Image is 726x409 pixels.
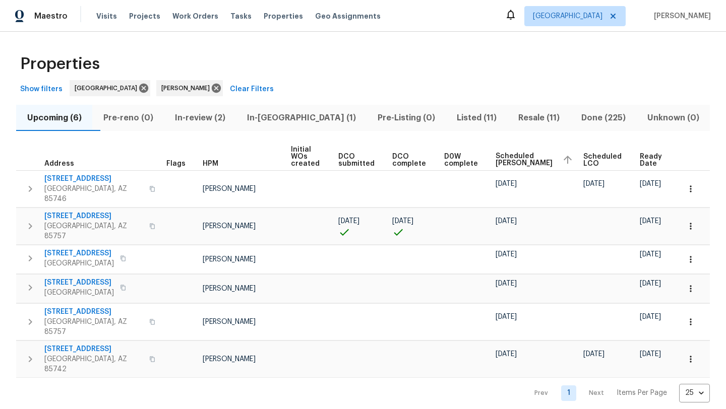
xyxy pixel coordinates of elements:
span: [GEOGRAPHIC_DATA], AZ 85742 [44,354,143,374]
span: [DATE] [496,180,517,187]
span: [DATE] [392,218,413,225]
span: [DATE] [496,351,517,358]
a: Goto page 1 [561,385,576,401]
span: [DATE] [583,351,604,358]
span: In-review (2) [170,111,230,125]
span: Unknown (0) [642,111,704,125]
span: [DATE] [640,180,661,187]
span: [STREET_ADDRESS] [44,344,143,354]
span: Resale (11) [513,111,564,125]
span: [DATE] [496,313,517,320]
span: Done (225) [576,111,630,125]
span: Address [44,160,74,167]
span: HPM [203,160,218,167]
span: [GEOGRAPHIC_DATA] [75,83,141,93]
span: Properties [20,59,100,69]
span: [PERSON_NAME] [650,11,711,21]
span: Ready Date [640,153,662,167]
span: [STREET_ADDRESS] [44,307,143,317]
span: [PERSON_NAME] [203,256,256,263]
span: [STREET_ADDRESS] [44,278,114,288]
span: Scheduled LCO [583,153,622,167]
span: Initial WOs created [291,146,321,167]
div: [GEOGRAPHIC_DATA] [70,80,150,96]
span: D0W complete [444,153,478,167]
span: [DATE] [496,251,517,258]
span: DCO complete [392,153,427,167]
span: [PERSON_NAME] [203,185,256,192]
span: [DATE] [640,251,661,258]
span: [DATE] [583,180,604,187]
span: [DATE] [338,218,359,225]
span: Projects [129,11,160,21]
div: [PERSON_NAME] [156,80,223,96]
span: [GEOGRAPHIC_DATA], AZ 85757 [44,221,143,241]
span: Tasks [230,13,252,20]
span: Scheduled [PERSON_NAME] [496,153,554,167]
span: Upcoming (6) [22,111,86,125]
span: Properties [264,11,303,21]
span: In-[GEOGRAPHIC_DATA] (1) [242,111,360,125]
span: [GEOGRAPHIC_DATA] [533,11,602,21]
span: [STREET_ADDRESS] [44,211,143,221]
span: [STREET_ADDRESS] [44,174,143,184]
span: [DATE] [640,280,661,287]
span: Pre-Listing (0) [373,111,440,125]
span: [DATE] [496,280,517,287]
span: [DATE] [496,218,517,225]
span: DCO submitted [338,153,375,167]
span: [GEOGRAPHIC_DATA], AZ 85746 [44,184,143,204]
span: Geo Assignments [315,11,381,21]
span: [PERSON_NAME] [161,83,214,93]
span: Flags [166,160,186,167]
span: [PERSON_NAME] [203,223,256,230]
p: Items Per Page [617,388,667,398]
span: [STREET_ADDRESS] [44,248,114,258]
span: [DATE] [640,313,661,320]
span: [PERSON_NAME] [203,356,256,363]
span: Listed (11) [452,111,501,125]
button: Show filters [16,80,67,99]
span: Show filters [20,83,63,96]
span: [PERSON_NAME] [203,285,256,292]
span: Work Orders [172,11,218,21]
span: [DATE] [640,351,661,358]
span: [GEOGRAPHIC_DATA] [44,288,114,298]
span: [DATE] [640,218,661,225]
nav: Pagination Navigation [525,384,710,402]
span: Clear Filters [230,83,274,96]
span: [GEOGRAPHIC_DATA], AZ 85757 [44,317,143,337]
span: [GEOGRAPHIC_DATA] [44,258,114,268]
span: Maestro [34,11,68,21]
span: [PERSON_NAME] [203,318,256,325]
span: Visits [96,11,117,21]
span: Pre-reno (0) [98,111,158,125]
div: 25 [679,380,710,406]
button: Clear Filters [226,80,278,99]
